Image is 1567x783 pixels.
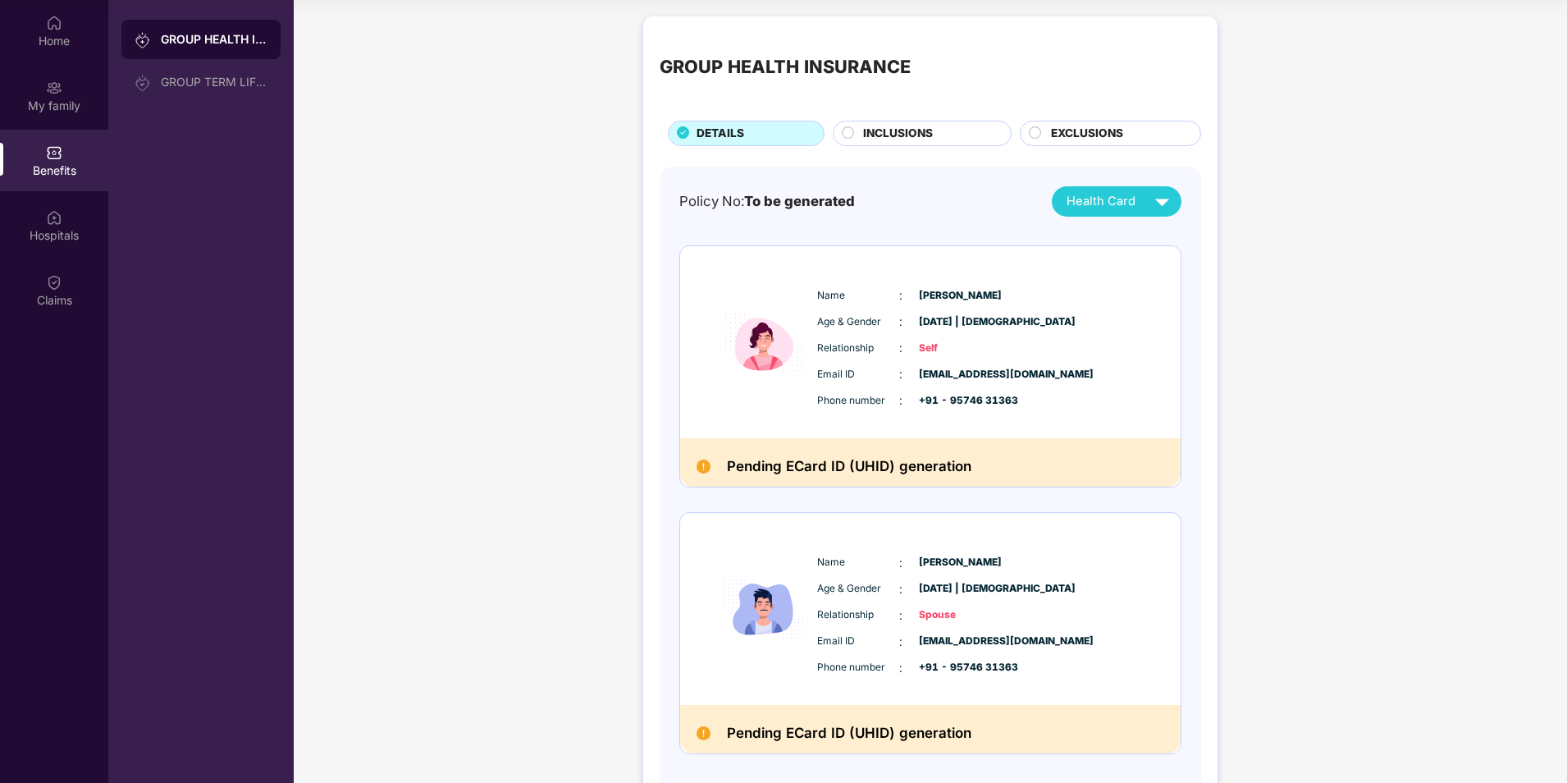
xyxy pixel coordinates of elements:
[919,393,1001,409] span: +91 - 95746 31363
[46,209,62,226] img: svg+xml;base64,PHN2ZyBpZD0iSG9zcGl0YWxzIiB4bWxucz0iaHR0cDovL3d3dy53My5vcmcvMjAwMC9zdmciIHdpZHRoPS...
[899,554,902,572] span: :
[727,455,971,478] h2: Pending ECard ID (UHID) generation
[697,726,710,740] img: Pending
[919,341,1001,356] span: Self
[46,80,62,96] img: svg+xml;base64,PHN2ZyB3aWR0aD0iMjAiIGhlaWdodD0iMjAiIHZpZXdCb3g9IjAgMCAyMCAyMCIgZmlsbD0ibm9uZSIgeG...
[1148,187,1176,216] img: svg+xml;base64,PHN2ZyB4bWxucz0iaHR0cDovL3d3dy53My5vcmcvMjAwMC9zdmciIHZpZXdCb3g9IjAgMCAyNCAyNCIgd2...
[135,32,151,48] img: svg+xml;base64,PHN2ZyB3aWR0aD0iMjAiIGhlaWdodD0iMjAiIHZpZXdCb3g9IjAgMCAyMCAyMCIgZmlsbD0ibm9uZSIgeG...
[161,31,267,48] div: GROUP HEALTH INSURANCE
[817,288,899,304] span: Name
[899,659,902,677] span: :
[899,339,902,357] span: :
[1051,125,1123,143] span: EXCLUSIONS
[919,660,1001,675] span: +91 - 95746 31363
[899,391,902,410] span: :
[919,555,1001,570] span: [PERSON_NAME]
[817,367,899,382] span: Email ID
[817,393,899,409] span: Phone number
[919,607,1001,623] span: Spouse
[817,314,899,330] span: Age & Gender
[817,660,899,675] span: Phone number
[697,460,710,474] img: Pending
[919,367,1001,382] span: [EMAIL_ADDRESS][DOMAIN_NAME]
[899,607,902,625] span: :
[919,314,1001,330] span: [DATE] | [DEMOGRAPHIC_DATA]
[660,53,911,80] div: GROUP HEALTH INSURANCE
[919,634,1001,649] span: [EMAIL_ADDRESS][DOMAIN_NAME]
[727,721,971,745] h2: Pending ECard ID (UHID) generation
[899,580,902,598] span: :
[135,75,151,91] img: svg+xml;base64,PHN2ZyB3aWR0aD0iMjAiIGhlaWdodD0iMjAiIHZpZXdCb3g9IjAgMCAyMCAyMCIgZmlsbD0ibm9uZSIgeG...
[46,15,62,31] img: svg+xml;base64,PHN2ZyBpZD0iSG9tZSIgeG1sbnM9Imh0dHA6Ly93d3cudzMub3JnLzIwMDAvc3ZnIiB3aWR0aD0iMjAiIG...
[817,581,899,597] span: Age & Gender
[161,76,267,89] div: GROUP TERM LIFE INSURANCE
[899,633,902,651] span: :
[919,581,1001,597] span: [DATE] | [DEMOGRAPHIC_DATA]
[817,555,899,570] span: Name
[46,274,62,291] img: svg+xml;base64,PHN2ZyBpZD0iQ2xhaW0iIHhtbG5zPSJodHRwOi8vd3d3LnczLm9yZy8yMDAwL3N2ZyIgd2lkdGg9IjIwIi...
[1052,186,1181,217] button: Health Card
[863,125,933,143] span: INCLUSIONS
[744,193,855,209] span: To be generated
[817,634,899,649] span: Email ID
[899,286,902,304] span: :
[697,125,744,143] span: DETAILS
[715,263,813,422] img: icon
[899,365,902,383] span: :
[919,288,1001,304] span: [PERSON_NAME]
[899,313,902,331] span: :
[817,341,899,356] span: Relationship
[715,529,813,689] img: icon
[679,190,855,212] div: Policy No:
[817,607,899,623] span: Relationship
[46,144,62,161] img: svg+xml;base64,PHN2ZyBpZD0iQmVuZWZpdHMiIHhtbG5zPSJodHRwOi8vd3d3LnczLm9yZy8yMDAwL3N2ZyIgd2lkdGg9Ij...
[1067,192,1135,211] span: Health Card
